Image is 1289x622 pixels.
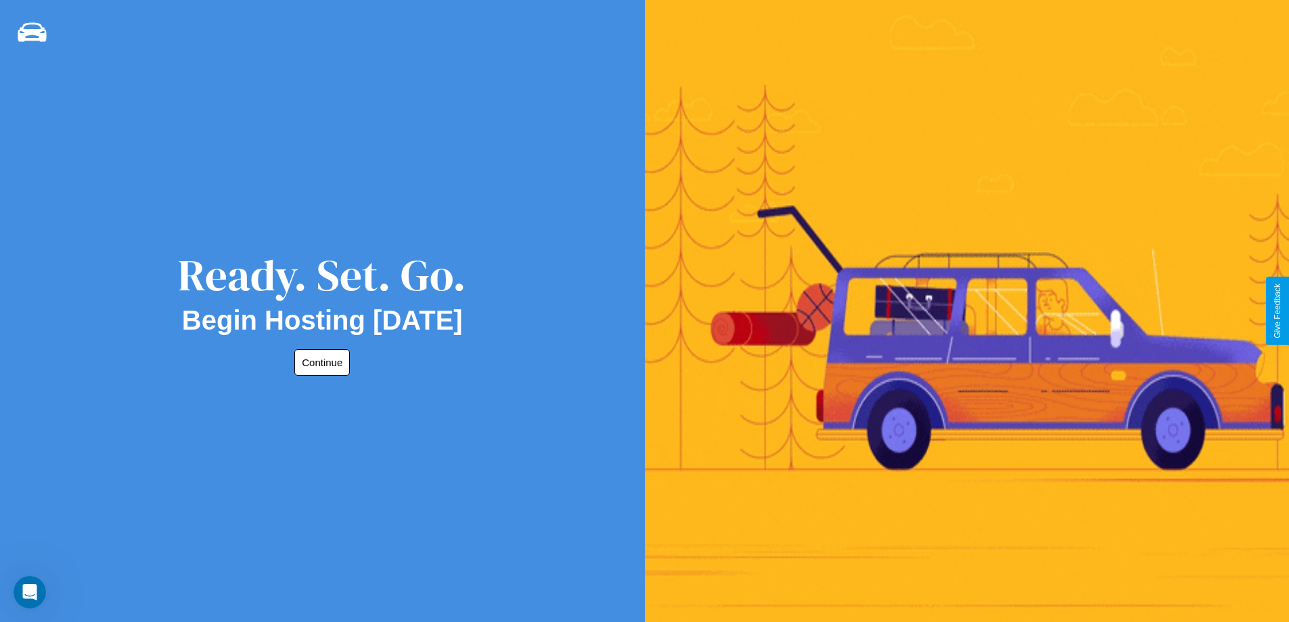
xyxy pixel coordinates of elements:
iframe: Intercom live chat [14,576,46,608]
button: Continue [294,349,350,376]
div: Ready. Set. Go. [178,245,466,305]
h2: Begin Hosting [DATE] [182,305,463,336]
div: Give Feedback [1273,284,1282,338]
